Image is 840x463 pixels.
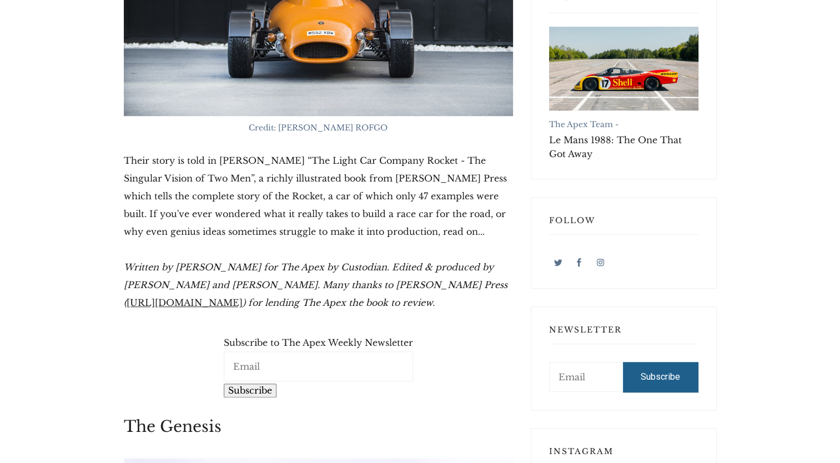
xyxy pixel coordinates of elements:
a: Instagram [591,253,610,270]
a: [URL][DOMAIN_NAME] [127,297,243,308]
input: Email [224,351,413,381]
button: Subscribe [224,384,276,397]
a: Facebook [570,253,588,270]
em: Written by [PERSON_NAME] for The Apex by Custodian. Edited & produced by [PERSON_NAME] and [PERSO... [124,261,507,308]
em: ) for lending The Apex the book to review. [243,297,435,308]
a: Twitter [549,253,567,270]
figcaption: Credit: [PERSON_NAME] ROFGO [124,122,513,134]
button: Subscribe [623,362,698,392]
a: Le Mans 1988: The One That Got Away [549,133,698,161]
p: Their story is told in [PERSON_NAME] “The Light Car Company Rocket - The Singular Vision of Two M... [124,152,513,240]
a: The Apex Team - [549,119,618,129]
p: Subscribe to The Apex Weekly Newsletter [224,334,413,351]
a: Le Mans 1988: The One That Got Away [549,27,698,110]
h2: The Genesis [124,417,513,436]
h3: Newsletter [549,325,698,344]
input: Email [549,362,623,392]
h3: Follow [549,215,698,235]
